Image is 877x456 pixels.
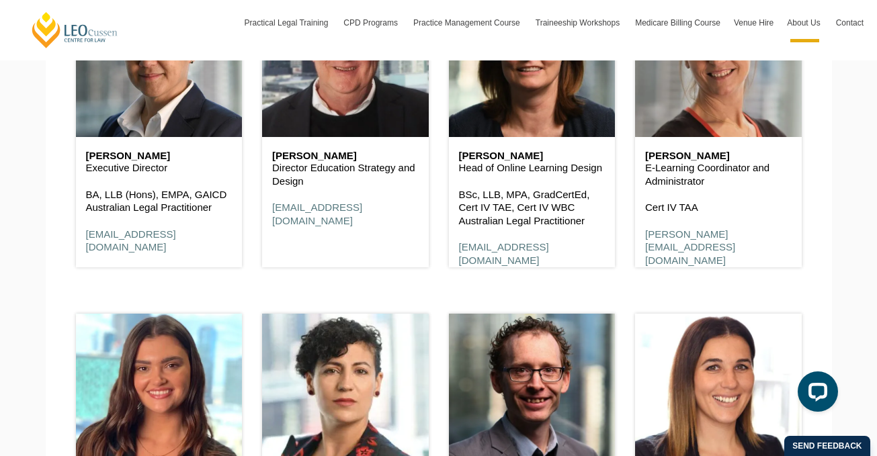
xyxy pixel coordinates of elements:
p: BA, LLB (Hons), EMPA, GAICD Australian Legal Practitioner [86,188,233,214]
p: BSc, LLB, MPA, GradCertEd, Cert IV TAE, Cert IV WBC Australian Legal Practitioner [459,188,605,228]
h6: [PERSON_NAME] [459,150,605,162]
iframe: LiveChat chat widget [787,366,843,422]
a: Practice Management Course [407,3,529,42]
a: [PERSON_NAME] Centre for Law [30,11,120,49]
a: [EMAIL_ADDRESS][DOMAIN_NAME] [86,228,176,253]
a: About Us [780,3,829,42]
a: CPD Programs [337,3,407,42]
a: [PERSON_NAME][EMAIL_ADDRESS][DOMAIN_NAME] [645,228,735,266]
p: Director Education Strategy and Design [272,161,419,187]
a: Practical Legal Training [238,3,337,42]
p: Cert IV TAA [645,201,792,214]
a: Traineeship Workshops [529,3,628,42]
p: Executive Director [86,161,233,175]
a: Contact [829,3,870,42]
a: Medicare Billing Course [628,3,727,42]
a: [EMAIL_ADDRESS][DOMAIN_NAME] [272,201,362,226]
a: [EMAIL_ADDRESS][DOMAIN_NAME] [459,241,549,266]
h6: [PERSON_NAME] [272,150,419,162]
p: E-Learning Coordinator and Administrator [645,161,792,187]
h6: [PERSON_NAME] [645,150,792,162]
a: Venue Hire [727,3,780,42]
h6: [PERSON_NAME] [86,150,233,162]
p: Head of Online Learning Design [459,161,605,175]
